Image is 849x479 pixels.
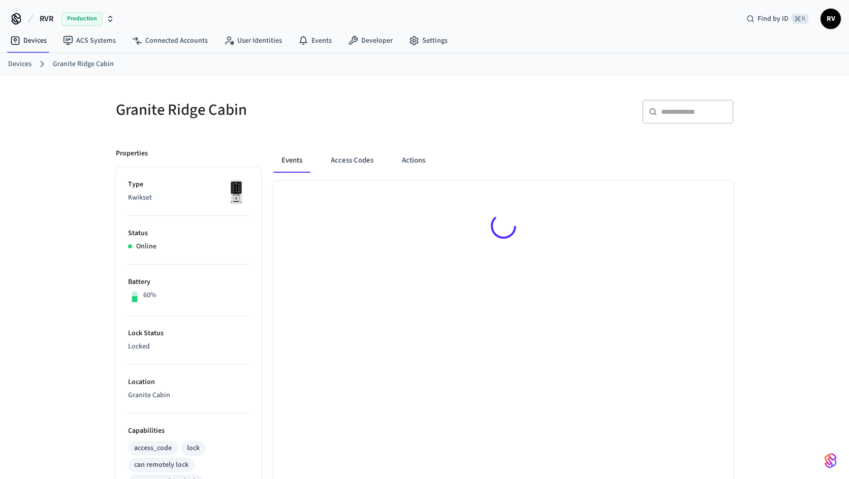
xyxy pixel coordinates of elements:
button: Events [273,148,310,173]
p: Lock Status [128,328,249,339]
p: Kwikset [128,193,249,203]
a: Settings [401,31,456,50]
a: Developer [340,31,401,50]
p: Locked [128,341,249,352]
div: Find by ID⌘ K [738,10,816,28]
p: Type [128,179,249,190]
a: Devices [2,31,55,50]
p: Location [128,377,249,388]
div: can remotely lock [134,460,188,470]
p: 60% [143,290,156,301]
button: RV [821,9,841,29]
p: Online [136,241,156,252]
a: Connected Accounts [124,31,216,50]
div: access_code [134,443,172,454]
a: Devices [8,59,32,70]
span: Find by ID [758,14,789,24]
button: Actions [394,148,433,173]
span: RV [822,10,840,28]
a: Granite Ridge Cabin [53,59,114,70]
span: ⌘ K [792,14,808,24]
p: Properties [116,148,148,159]
div: ant example [273,148,734,173]
img: SeamLogoGradient.69752ec5.svg [825,453,837,469]
button: Access Codes [323,148,382,173]
a: ACS Systems [55,31,124,50]
p: Granite Cabin [128,390,249,401]
p: Battery [128,277,249,288]
span: Production [61,12,102,25]
p: Status [128,228,249,239]
span: RVR [40,13,53,25]
img: Kwikset Halo Touchscreen Wifi Enabled Smart Lock, Polished Chrome, Front [224,179,249,205]
h5: Granite Ridge Cabin [116,100,419,120]
div: lock [187,443,200,454]
a: User Identities [216,31,290,50]
p: Capabilities [128,426,249,436]
a: Events [290,31,340,50]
